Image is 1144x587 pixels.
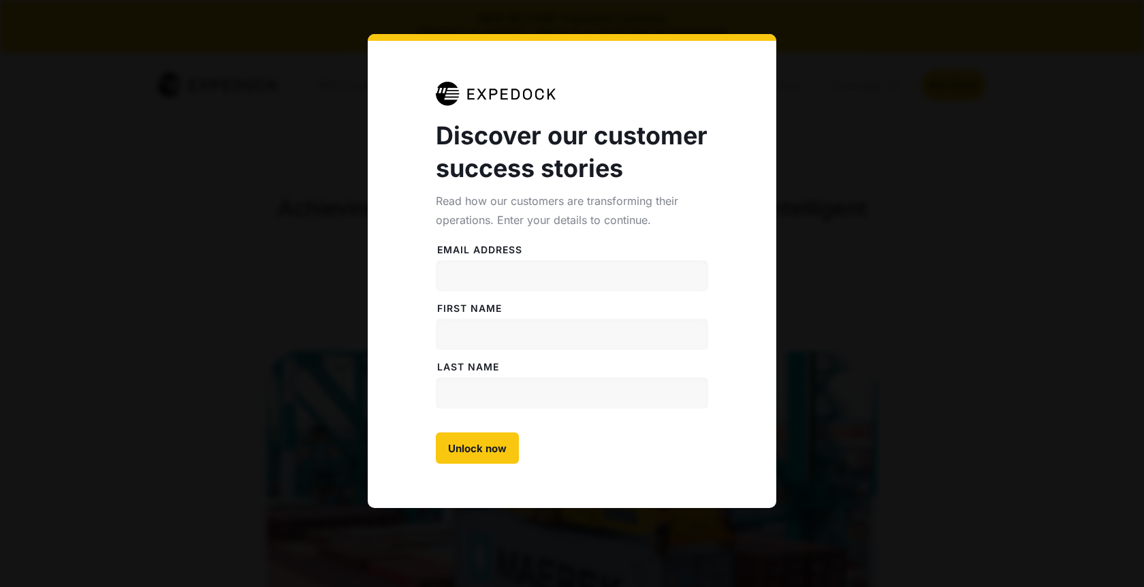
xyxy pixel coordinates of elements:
label: Email address [436,243,708,257]
strong: Discover our customer success stories [436,121,708,183]
form: Case Studies Form [436,229,708,464]
label: FiRST NAME [436,302,708,315]
div: Read how our customers are transforming their operations. Enter your details to continue. [436,191,708,229]
input: Unlock now [436,432,519,464]
label: LAST NAME [436,360,708,374]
